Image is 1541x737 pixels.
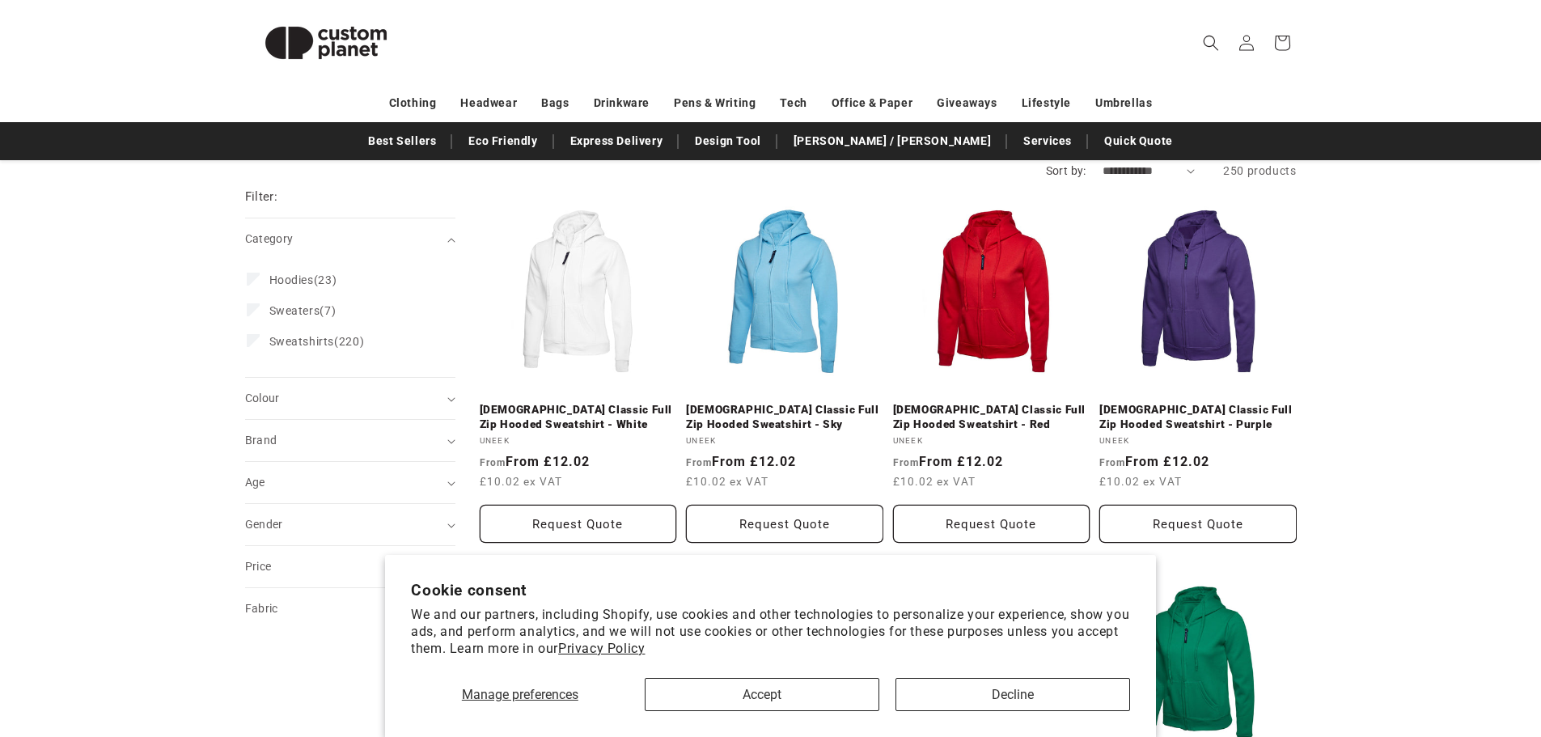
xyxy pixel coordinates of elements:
summary: Brand (0 selected) [245,420,455,461]
a: Best Sellers [360,127,444,155]
a: Umbrellas [1095,89,1152,117]
span: Hoodies [269,273,314,286]
a: Quick Quote [1096,127,1181,155]
a: [DEMOGRAPHIC_DATA] Classic Full Zip Hooded Sweatshirt - White [480,403,677,431]
button: Decline [895,678,1130,711]
span: (7) [269,303,337,318]
span: Sweaters [269,304,320,317]
span: Age [245,476,265,489]
summary: Fabric (0 selected) [245,588,455,629]
a: [DEMOGRAPHIC_DATA] Classic Full Zip Hooded Sweatshirt - Purple [1099,403,1297,431]
summary: Category (0 selected) [245,218,455,260]
a: [DEMOGRAPHIC_DATA] Classic Full Zip Hooded Sweatshirt - Red [893,403,1090,431]
span: Gender [245,518,283,531]
button: Accept [645,678,879,711]
button: Request Quote [893,505,1090,543]
summary: Search [1193,25,1229,61]
span: 250 products [1223,164,1296,177]
button: Request Quote [480,505,677,543]
a: Services [1015,127,1080,155]
a: Design Tool [687,127,769,155]
a: Clothing [389,89,437,117]
a: Eco Friendly [460,127,545,155]
a: [DEMOGRAPHIC_DATA] Classic Full Zip Hooded Sweatshirt - Sky [686,403,883,431]
span: Category [245,232,294,245]
summary: Gender (0 selected) [245,504,455,545]
summary: Price [245,546,455,587]
a: Bags [541,89,569,117]
p: We and our partners, including Shopify, use cookies and other technologies to personalize your ex... [411,607,1130,657]
a: [PERSON_NAME] / [PERSON_NAME] [785,127,999,155]
span: (23) [269,273,337,287]
span: Sweatshirts [269,335,335,348]
span: Colour [245,392,280,405]
summary: Colour (0 selected) [245,378,455,419]
a: Pens & Writing [674,89,756,117]
a: Lifestyle [1022,89,1071,117]
a: Tech [780,89,806,117]
iframe: Chat Widget [1460,659,1541,737]
img: Custom Planet [245,6,407,79]
a: Headwear [460,89,517,117]
button: Request Quote [686,505,883,543]
a: Privacy Policy [558,641,645,656]
button: Manage preferences [411,678,629,711]
span: Fabric [245,602,278,615]
a: Drinkware [594,89,650,117]
h2: Cookie consent [411,581,1130,599]
span: (220) [269,334,365,349]
a: Giveaways [937,89,997,117]
button: Request Quote [1099,505,1297,543]
span: Price [245,560,272,573]
label: Sort by: [1046,164,1086,177]
span: Manage preferences [462,687,578,702]
summary: Age (0 selected) [245,462,455,503]
a: Office & Paper [832,89,912,117]
a: Express Delivery [562,127,671,155]
h2: Filter: [245,188,278,206]
span: Brand [245,434,277,447]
